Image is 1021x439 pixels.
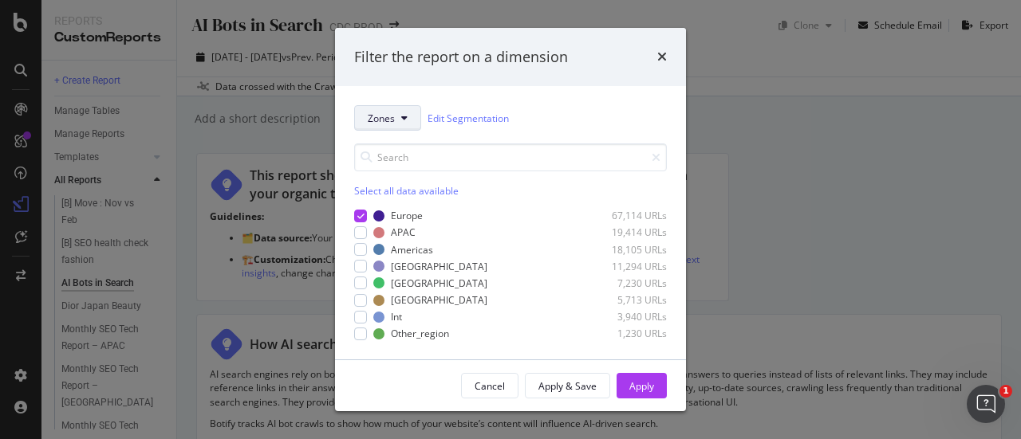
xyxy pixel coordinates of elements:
[391,260,487,273] div: [GEOGRAPHIC_DATA]
[589,226,667,240] div: 19,414 URLs
[999,385,1012,398] span: 1
[391,327,449,340] div: Other_region
[354,47,568,68] div: Filter the report on a dimension
[525,373,610,398] button: Apply & Save
[589,293,667,307] div: 5,713 URLs
[354,184,667,198] div: Select all data available
[538,379,597,393] div: Apply & Save
[967,385,1005,423] iframe: Intercom live chat
[391,243,433,257] div: Americas
[335,28,686,412] div: modal
[354,143,667,171] input: Search
[589,310,667,323] div: 3,940 URLs
[368,112,395,125] span: Zones
[589,260,667,273] div: 11,294 URLs
[391,310,402,323] div: Int
[391,226,416,240] div: APAC
[589,276,667,290] div: 7,230 URLs
[617,373,667,398] button: Apply
[589,243,667,257] div: 18,105 URLs
[589,209,667,222] div: 67,114 URLs
[391,293,487,307] div: [GEOGRAPHIC_DATA]
[629,379,654,393] div: Apply
[391,276,487,290] div: [GEOGRAPHIC_DATA]
[461,373,518,398] button: Cancel
[428,110,509,127] a: Edit Segmentation
[391,209,423,222] div: Europe
[657,47,667,68] div: times
[354,105,421,131] button: Zones
[589,327,667,340] div: 1,230 URLs
[475,379,505,393] div: Cancel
